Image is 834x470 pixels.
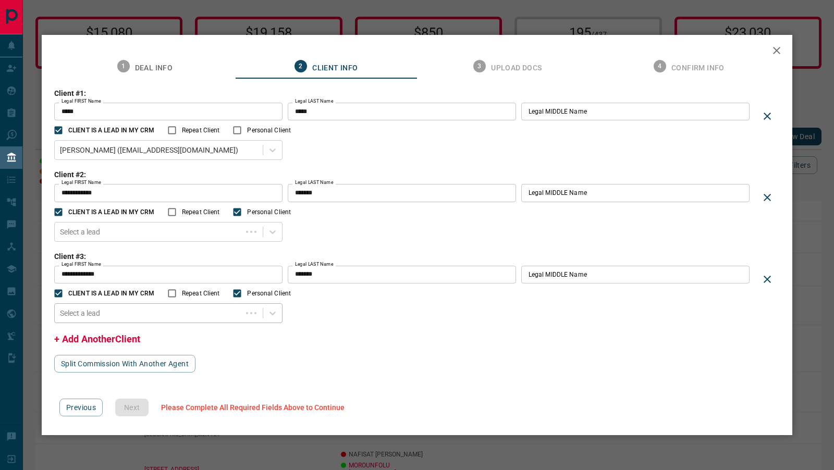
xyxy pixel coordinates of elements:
label: Legal FIRST Name [62,98,101,105]
h3: Client #3: [54,252,755,261]
button: Split Commission With Another Agent [54,355,195,373]
span: Deal Info [135,64,173,73]
span: Repeat Client [182,289,219,298]
label: Legal LAST Name [295,261,333,268]
button: Previous [59,399,103,416]
label: Legal LAST Name [295,179,333,186]
span: Client Info [312,64,358,73]
span: Personal Client [247,289,291,298]
text: 1 [121,63,125,70]
span: CLIENT IS A LEAD IN MY CRM [68,289,154,298]
span: Repeat Client [182,207,219,217]
span: Personal Client [247,207,291,217]
span: Please Complete All Required Fields Above to Continue [161,403,345,412]
span: + Add AnotherClient [54,333,140,344]
h3: Client #1: [54,89,755,97]
label: Legal LAST Name [295,98,333,105]
h3: Client #2: [54,170,755,179]
span: Personal Client [247,126,291,135]
span: CLIENT IS A LEAD IN MY CRM [68,126,154,135]
text: 2 [299,63,303,70]
div: Delete [755,104,780,129]
label: Legal FIRST Name [62,261,101,268]
div: Delete [755,267,780,292]
div: Delete [755,185,780,210]
span: CLIENT IS A LEAD IN MY CRM [68,207,154,217]
span: Repeat Client [182,126,219,135]
label: Legal FIRST Name [62,179,101,186]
